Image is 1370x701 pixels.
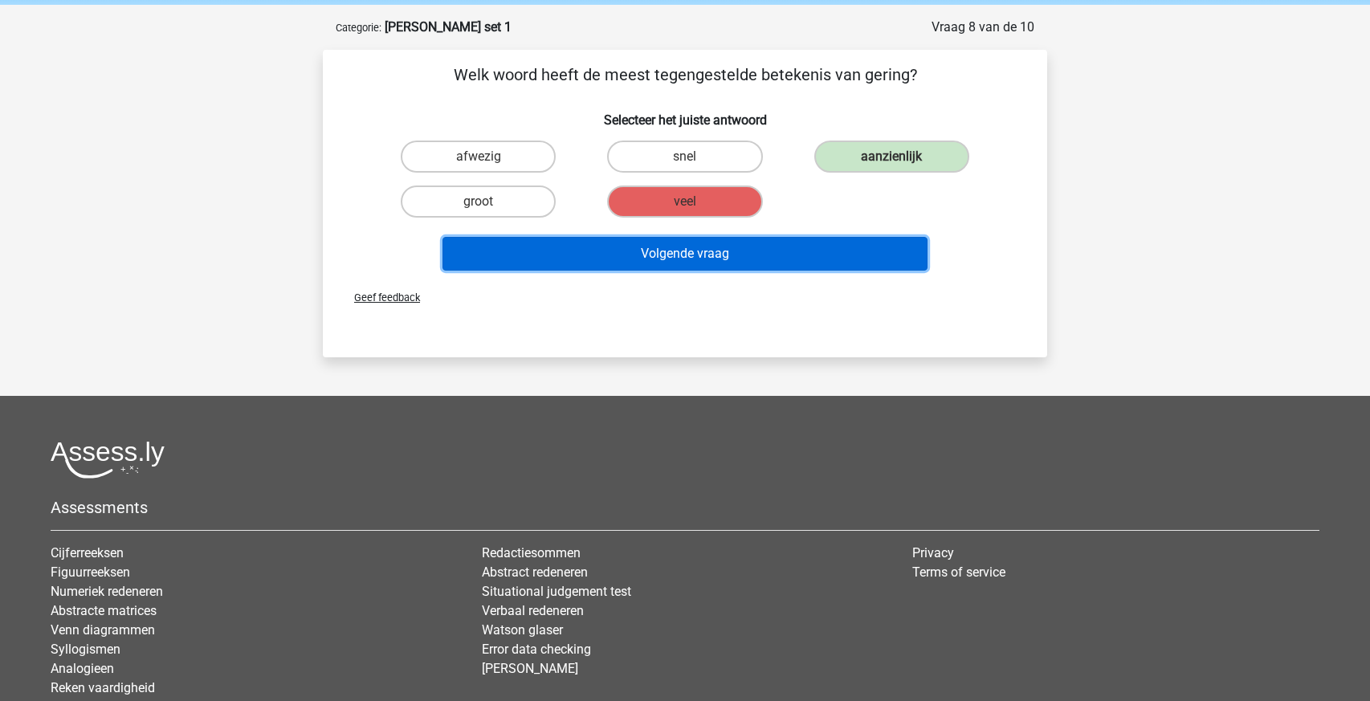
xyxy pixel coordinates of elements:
[51,441,165,479] img: Assessly logo
[51,622,155,638] a: Venn diagrammen
[442,237,928,271] button: Volgende vraag
[51,680,155,695] a: Reken vaardigheid
[482,545,581,560] a: Redactiesommen
[349,100,1021,128] h6: Selecteer het juiste antwoord
[607,185,762,218] label: veel
[51,661,114,676] a: Analogieen
[51,642,120,657] a: Syllogismen
[401,141,556,173] label: afwezig
[482,622,563,638] a: Watson glaser
[814,141,969,173] label: aanzienlijk
[912,564,1005,580] a: Terms of service
[912,545,954,560] a: Privacy
[349,63,1021,87] p: Welk woord heeft de meest tegengestelde betekenis van gering?
[51,564,130,580] a: Figuurreeksen
[482,642,591,657] a: Error data checking
[341,291,420,304] span: Geef feedback
[401,185,556,218] label: groot
[51,498,1319,517] h5: Assessments
[482,603,584,618] a: Verbaal redeneren
[336,22,381,34] small: Categorie:
[482,584,631,599] a: Situational judgement test
[51,545,124,560] a: Cijferreeksen
[607,141,762,173] label: snel
[482,661,578,676] a: [PERSON_NAME]
[385,19,512,35] strong: [PERSON_NAME] set 1
[51,584,163,599] a: Numeriek redeneren
[51,603,157,618] a: Abstracte matrices
[482,564,588,580] a: Abstract redeneren
[932,18,1034,37] div: Vraag 8 van de 10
